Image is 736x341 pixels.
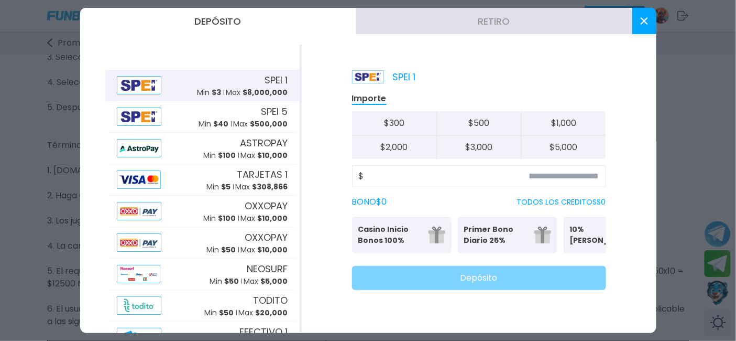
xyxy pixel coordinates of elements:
span: $ 50 [225,276,239,286]
button: $300 [352,111,437,135]
p: Min [205,307,234,318]
p: Max [234,119,288,130]
button: Depósito [352,266,606,290]
img: Alipay [117,170,161,189]
p: 10% [PERSON_NAME] [570,224,634,246]
span: $ 100 [218,213,236,223]
span: TODITO [254,293,288,307]
span: $ 500,000 [250,119,288,129]
button: $500 [436,111,521,135]
p: Max [236,182,288,193]
span: $ 3 [212,87,222,98]
p: Primer Bono Diario 25% [464,224,528,246]
p: Max [226,87,288,98]
p: Min [207,244,236,255]
span: $ 40 [214,119,229,129]
button: AlipayASTROPAYMin $100Max $10,000 [105,133,300,164]
span: NEOSURF [247,262,288,276]
p: TODOS LOS CREDITOS $ 0 [517,197,606,208]
img: Alipay [117,296,162,315]
img: Alipay [117,265,160,283]
button: $1,000 [521,111,606,135]
button: $5,000 [521,135,606,159]
button: AlipayOXXOPAYMin $50Max $10,000 [105,227,300,259]
p: Max [241,213,288,224]
p: Min [204,213,236,224]
span: $ [359,170,364,183]
span: EFECTIVO 1 [240,325,288,339]
img: Alipay [117,139,162,157]
img: gift [429,227,445,243]
span: ASTROPAY [240,136,288,150]
img: Alipay [117,76,162,94]
label: BONO $ 0 [352,196,387,208]
img: Platform Logo [352,70,384,83]
p: Max [244,276,288,287]
span: $ 308,866 [252,182,288,192]
span: SPEI 5 [261,104,288,119]
button: AlipaySPEI 5Min $40Max $500,000 [105,101,300,133]
span: SPEI 1 [265,73,288,87]
span: $ 10,000 [258,213,288,223]
span: $ 10,000 [258,150,288,161]
p: Max [241,244,288,255]
p: Min [197,87,222,98]
span: $ 20,000 [256,307,288,318]
p: Importe [352,93,387,105]
button: Casino Inicio Bonos 100% [352,217,452,253]
button: AlipayTARJETAS 1Min $5Max $308,866 [105,164,300,196]
p: SPEI 1 [352,70,415,84]
p: Min [207,182,231,193]
p: Min [204,150,236,161]
span: OXXOPAY [245,199,288,213]
span: $ 5 [222,182,231,192]
button: Retiro [356,8,632,34]
span: TARJETAS 1 [237,167,288,182]
img: Alipay [117,108,162,126]
span: $ 50 [222,244,236,255]
button: $3,000 [436,135,521,159]
button: AlipayNEOSURFMin $50Max $5,000 [105,259,300,290]
span: OXXOPAY [245,230,288,244]
button: AlipaySPEI 1Min $3Max $8,000,000 [105,70,300,101]
p: Casino Inicio Bonos 100% [358,224,422,246]
img: Alipay [117,202,162,220]
img: Alipay [117,233,162,252]
p: Max [241,150,288,161]
p: Min [199,119,229,130]
span: $ 5,000 [261,276,288,286]
button: AlipayTODITOMin $50Max $20,000 [105,290,300,322]
button: Primer Bono Diario 25% [458,217,557,253]
p: Min [210,276,239,287]
button: $2,000 [352,135,437,159]
button: 10% [PERSON_NAME] [564,217,663,253]
button: Depósito [80,8,356,34]
span: $ 50 [219,307,234,318]
span: $ 100 [218,150,236,161]
span: $ 10,000 [258,244,288,255]
button: AlipayOXXOPAYMin $100Max $10,000 [105,196,300,227]
p: Max [239,307,288,318]
img: gift [534,227,551,243]
span: $ 8,000,000 [243,87,288,98]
